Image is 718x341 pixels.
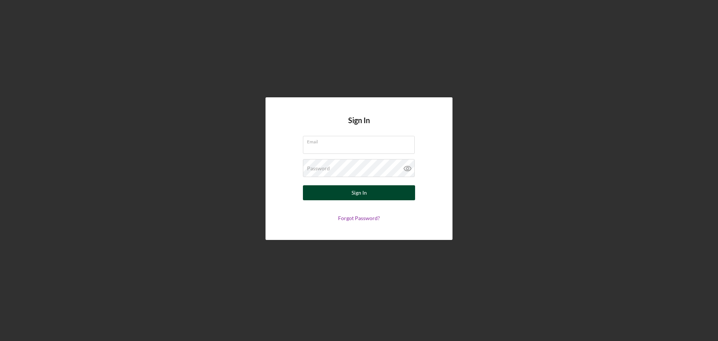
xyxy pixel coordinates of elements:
[303,185,415,200] button: Sign In
[348,116,370,136] h4: Sign In
[307,165,330,171] label: Password
[338,215,380,221] a: Forgot Password?
[352,185,367,200] div: Sign In
[307,136,415,144] label: Email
